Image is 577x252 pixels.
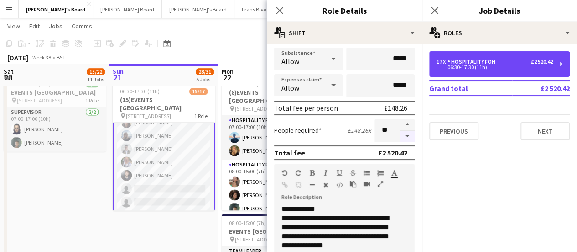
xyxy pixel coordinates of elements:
button: Unordered List [364,169,370,177]
div: BST [57,54,66,61]
app-card-role: Supervisor2/207:00-17:00 (10h)[PERSON_NAME][PERSON_NAME] [4,107,106,151]
span: 28/31 [196,68,214,75]
button: Horizontal Line [309,181,315,188]
button: Paste as plain text [350,180,356,188]
span: Allow [281,57,299,66]
div: Hospitality FOH [447,59,499,65]
span: Sun [113,67,124,75]
label: People required [274,126,322,134]
button: Bold [309,169,315,177]
a: View [4,20,24,32]
app-card-role: Hospitality FOH2/207:00-17:00 (10h)[PERSON_NAME][PERSON_NAME] [222,115,324,160]
div: [DATE] [7,53,28,62]
div: £2 520.42 [531,59,553,65]
button: [PERSON_NAME] Board [93,0,162,18]
div: Roles [422,22,577,44]
button: HTML Code [336,181,343,188]
button: Next [520,122,570,140]
div: Total fee [274,148,305,157]
span: [STREET_ADDRESS] [17,97,62,104]
button: Frans Board [234,0,278,18]
button: Ordered List [377,169,384,177]
a: Jobs [45,20,66,32]
span: 15/22 [87,68,105,75]
div: £148.26 x [348,126,371,134]
button: Previous [429,122,478,140]
div: 11 Jobs [87,76,104,83]
app-job-card: 07:00-17:00 (10h)10/10(8)EVENTS [GEOGRAPHIC_DATA] [STREET_ADDRESS]2 RolesHospitality FOH2/207:00-... [222,75,324,210]
span: [STREET_ADDRESS] [235,105,280,112]
button: Clear Formatting [322,181,329,188]
button: [PERSON_NAME]'s Board [19,0,93,18]
h3: Job Details [422,5,577,16]
span: Sat [4,67,14,75]
span: 20 [2,72,14,83]
h3: (8)EVENTS [GEOGRAPHIC_DATA] [222,88,324,105]
button: Undo [281,169,288,177]
span: Jobs [49,22,62,30]
h3: EVENTS [GEOGRAPHIC_DATA] [4,88,106,97]
h3: EVENTS [GEOGRAPHIC_DATA] [222,227,324,236]
span: Mon [222,67,234,75]
button: Italic [322,169,329,177]
div: £148.26 [384,103,407,113]
h3: Role Details [267,5,422,16]
app-job-card: In progress06:30-17:30 (11h)15/17(15)EVENTS [GEOGRAPHIC_DATA] [STREET_ADDRESS]1 Role[PERSON_NAME]... [113,75,215,210]
span: 22 [220,72,234,83]
button: Insert video [364,180,370,188]
span: Comms [72,22,92,30]
span: 21 [111,72,124,83]
button: Fullscreen [377,180,384,188]
td: Grand total [429,81,512,96]
span: 1 Role [85,97,99,104]
button: Decrease [400,131,415,142]
a: Comms [68,20,96,32]
span: View [7,22,20,30]
div: Shift [267,22,422,44]
div: 17 x [437,59,447,65]
div: £2 520.42 [378,148,407,157]
button: Increase [400,119,415,131]
span: Allow [281,83,299,92]
button: Underline [336,169,343,177]
button: Strikethrough [350,169,356,177]
span: [STREET_ADDRESS] [235,236,280,243]
button: Redo [295,169,301,177]
button: [PERSON_NAME]'s Board [162,0,234,18]
span: 06:30-17:30 (11h) [120,88,160,95]
h3: (15)EVENTS [GEOGRAPHIC_DATA] [113,96,215,112]
span: Week 38 [30,54,53,61]
td: £2 520.42 [512,81,570,96]
button: Text Color [391,169,397,177]
span: Edit [29,22,40,30]
a: Edit [26,20,43,32]
div: 5 Jobs [196,76,213,83]
span: 1 Role [194,113,208,119]
div: 06:30-17:30 (11h) [437,65,553,70]
app-job-card: 07:00-17:00 (10h)2/2EVENTS [GEOGRAPHIC_DATA] [STREET_ADDRESS]1 RoleSupervisor2/207:00-17:00 (10h)... [4,75,106,151]
span: [STREET_ADDRESS] [126,113,171,119]
div: Total fee per person [274,103,338,113]
span: 15/17 [189,88,208,95]
span: 08:00-15:00 (7h) [229,220,266,226]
